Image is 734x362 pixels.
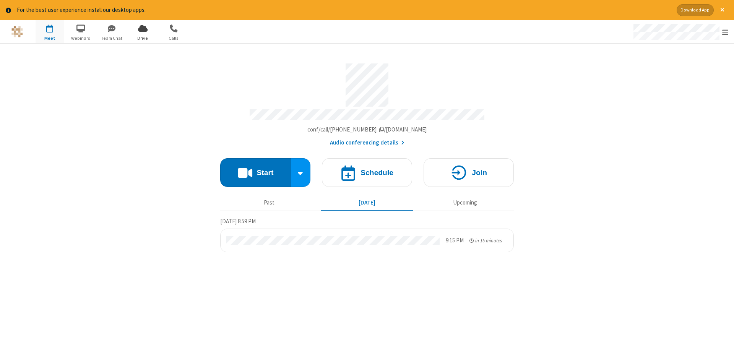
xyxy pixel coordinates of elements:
span: Copy my meeting room link [307,126,427,133]
button: Upcoming [419,196,511,210]
span: Team Chat [97,35,126,42]
button: Copy my meeting room linkCopy my meeting room link [307,125,427,134]
button: Schedule [322,158,412,187]
section: Account details [220,58,514,147]
span: Calls [159,35,188,42]
button: [DATE] [321,196,413,210]
button: Download App [677,4,714,16]
div: For the best user experience install our desktop apps. [17,6,671,15]
span: Drive [128,35,157,42]
button: Start [220,158,291,187]
div: Start conference options [291,158,311,187]
section: Today's Meetings [220,217,514,252]
button: Close alert [716,4,728,16]
button: Past [223,196,315,210]
button: Logo [3,20,31,43]
span: in 15 minutes [475,237,502,244]
div: 9:15 PM [446,236,464,245]
img: QA Selenium DO NOT DELETE OR CHANGE [11,26,23,37]
h4: Start [257,169,273,176]
button: Join [424,158,514,187]
button: Audio conferencing details [330,138,404,147]
span: Webinars [67,35,95,42]
h4: Schedule [361,169,393,176]
div: Open menu [626,20,734,43]
span: Meet [36,35,64,42]
h4: Join [472,169,487,176]
span: [DATE] 8:59 PM [220,218,256,225]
